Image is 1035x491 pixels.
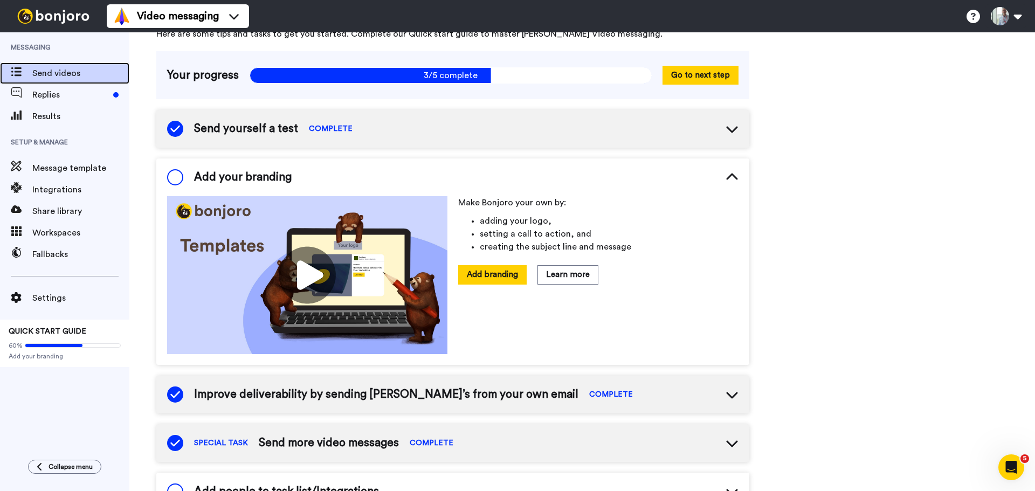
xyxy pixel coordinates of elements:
p: Make Bonjoro your own by: [458,196,739,209]
span: Settings [32,292,129,305]
span: Message template [32,162,129,175]
img: bj-logo-header-white.svg [13,9,94,24]
iframe: Intercom live chat [998,454,1024,480]
span: COMPLETE [309,123,353,134]
button: Go to next step [663,66,739,85]
li: adding your logo, [480,215,739,227]
span: Replies [32,88,109,101]
img: vm-color.svg [113,8,130,25]
li: setting a call to action, and [480,227,739,240]
li: creating the subject line and message [480,240,739,253]
span: Fallbacks [32,248,129,261]
span: Improve deliverability by sending [PERSON_NAME]’s from your own email [194,386,578,403]
button: Learn more [537,265,598,284]
span: Share library [32,205,129,218]
span: Send videos [32,67,129,80]
span: Collapse menu [49,462,93,471]
span: Workspaces [32,226,129,239]
span: Your progress [167,67,239,84]
span: Results [32,110,129,123]
span: 5 [1020,454,1029,463]
span: Here are some tips and tasks to get you started. Complete our Quick start guide to master [PERSON... [156,27,749,40]
span: Integrations [32,183,129,196]
span: 3/5 complete [250,67,652,84]
span: Send more video messages [259,435,399,451]
span: SPECIAL TASK [194,438,248,448]
span: Add your branding [194,169,292,185]
span: Video messaging [137,9,219,24]
span: Send yourself a test [194,121,298,137]
img: cf57bf495e0a773dba654a4906436a82.jpg [167,196,447,354]
span: 60% [9,341,23,350]
button: Collapse menu [28,460,101,474]
span: Add your branding [9,352,121,361]
span: COMPLETE [410,438,453,448]
span: QUICK START GUIDE [9,328,86,335]
span: COMPLETE [589,389,633,400]
button: Add branding [458,265,527,284]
